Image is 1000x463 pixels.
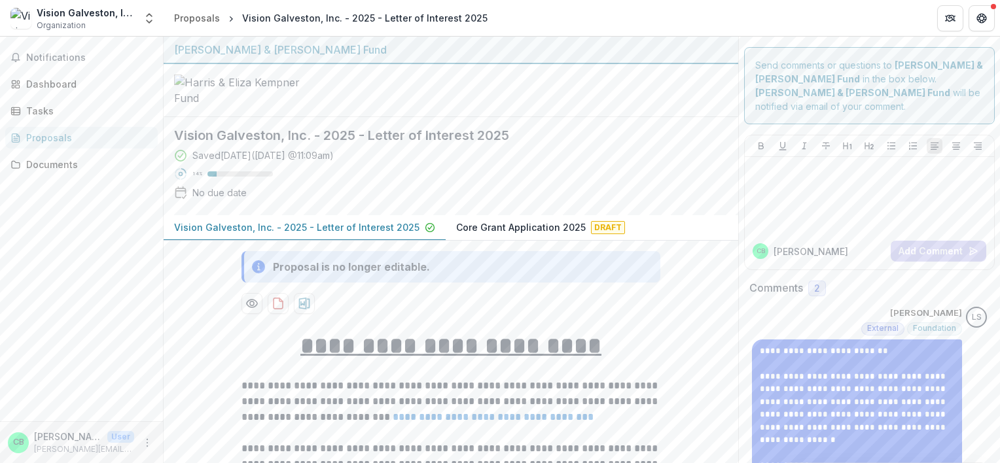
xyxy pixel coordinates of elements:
div: Dashboard [26,77,147,91]
button: Notifications [5,47,158,68]
a: Documents [5,154,158,175]
button: Strike [818,138,834,154]
div: Proposal is no longer editable. [273,259,430,275]
button: Underline [775,138,791,154]
div: Vision Galveston, Inc. [37,6,135,20]
div: Saved [DATE] ( [DATE] @ 11:09am ) [192,148,334,162]
button: Bullet List [884,138,899,154]
span: Organization [37,20,86,31]
button: Open entity switcher [140,5,158,31]
div: Documents [26,158,147,171]
a: Proposals [169,9,225,27]
strong: [PERSON_NAME] & [PERSON_NAME] Fund [755,87,950,98]
button: Partners [937,5,963,31]
div: Vision Galveston, Inc. - 2025 - Letter of Interest 2025 [242,11,488,25]
button: More [139,435,155,451]
nav: breadcrumb [169,9,493,27]
p: [PERSON_NAME] [774,245,848,258]
p: Vision Galveston, Inc. - 2025 - Letter of Interest 2025 [174,220,420,234]
a: Dashboard [5,73,158,95]
div: Proposals [174,11,220,25]
span: 2 [814,283,820,294]
button: Align Left [927,138,942,154]
button: download-proposal [268,293,289,314]
img: Harris & Eliza Kempner Fund [174,75,305,106]
div: Proposals [26,131,147,145]
span: Draft [591,221,625,234]
button: Add Comment [891,241,986,262]
div: Christine Bryant [757,248,765,254]
button: Ordered List [905,138,921,154]
p: [PERSON_NAME] [890,307,962,320]
button: download-proposal [294,293,315,314]
button: Heading 1 [840,138,855,154]
h2: Comments [749,282,803,294]
button: Italicize [796,138,812,154]
button: Get Help [969,5,995,31]
h2: Vision Galveston, Inc. - 2025 - Letter of Interest 2025 [174,128,707,143]
img: Vision Galveston, Inc. [10,8,31,29]
span: External [867,324,899,333]
span: Notifications [26,52,152,63]
span: Foundation [913,324,956,333]
p: 14 % [192,169,202,179]
button: Bold [753,138,769,154]
button: Preview f1fe5e06-3248-4d68-a235-aac78de55463-0.pdf [241,293,262,314]
div: Christine Bryant [13,438,24,447]
div: No due date [192,186,247,199]
button: Heading 2 [861,138,877,154]
div: Send comments or questions to in the box below. will be notified via email of your comment. [744,47,995,124]
a: Tasks [5,100,158,122]
p: Core Grant Application 2025 [456,220,586,234]
div: Lauren Scott [972,313,982,322]
div: [PERSON_NAME] & [PERSON_NAME] Fund [174,42,728,58]
p: [PERSON_NAME][EMAIL_ADDRESS][DOMAIN_NAME] [34,443,134,455]
p: User [107,431,134,443]
button: Align Right [970,138,986,154]
div: Tasks [26,104,147,118]
a: Proposals [5,127,158,148]
button: Align Center [948,138,964,154]
p: [PERSON_NAME] [34,430,102,443]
